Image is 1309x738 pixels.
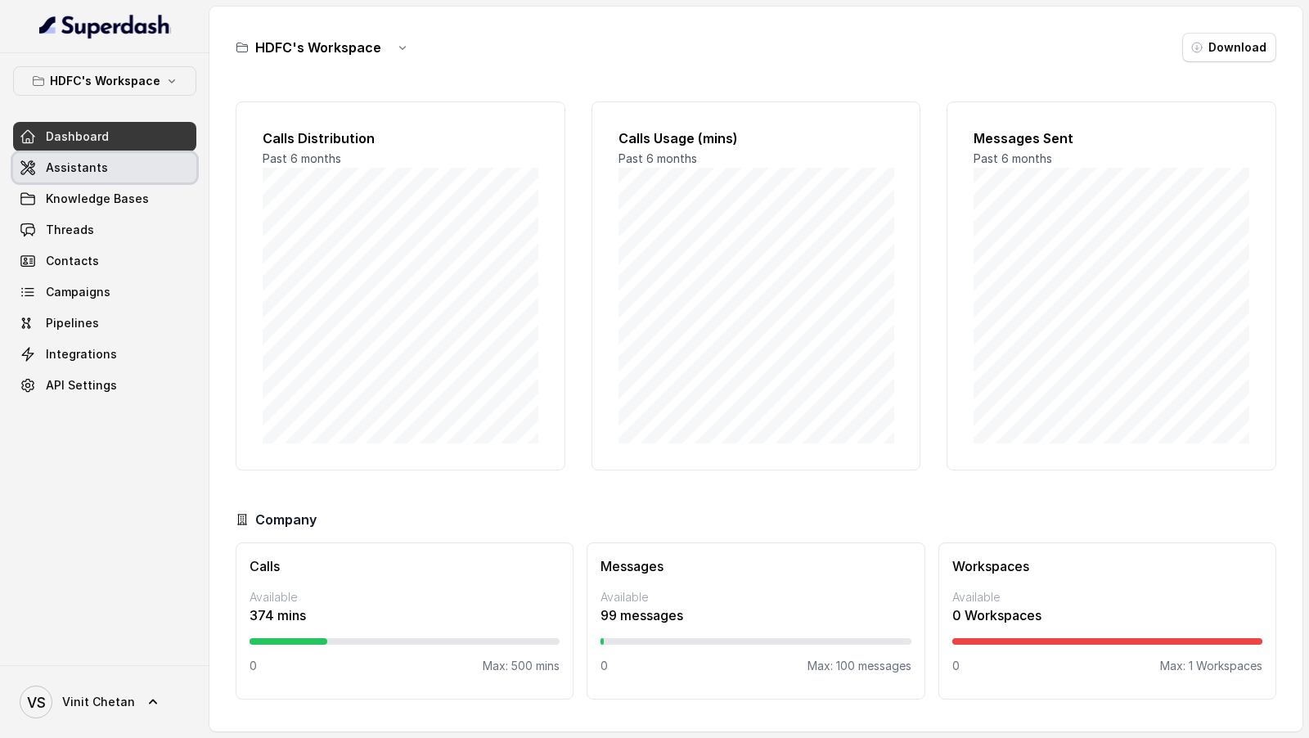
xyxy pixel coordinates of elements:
h2: Messages Sent [974,128,1249,148]
p: Max: 100 messages [807,658,911,674]
p: Max: 1 Workspaces [1160,658,1262,674]
a: Integrations [13,340,196,369]
h2: Calls Distribution [263,128,538,148]
span: Campaigns [46,284,110,300]
h3: Calls [250,556,560,576]
span: Vinit Chetan [62,694,135,710]
p: 0 [601,658,608,674]
p: 0 Workspaces [952,605,1262,625]
a: Dashboard [13,122,196,151]
p: 0 [952,658,960,674]
span: Assistants [46,160,108,176]
a: Knowledge Bases [13,184,196,214]
a: Vinit Chetan [13,679,196,725]
p: 99 messages [601,605,911,625]
span: Dashboard [46,128,109,145]
button: Download [1182,33,1276,62]
h3: HDFC's Workspace [255,38,381,57]
h3: Messages [601,556,911,576]
p: Available [601,589,911,605]
a: Assistants [13,153,196,182]
p: Available [250,589,560,605]
span: Past 6 months [263,151,341,165]
button: HDFC's Workspace [13,66,196,96]
a: Pipelines [13,308,196,338]
h2: Calls Usage (mins) [619,128,894,148]
h3: Company [255,510,317,529]
text: VS [27,694,46,711]
p: 0 [250,658,257,674]
a: Threads [13,215,196,245]
span: Past 6 months [619,151,697,165]
span: Contacts [46,253,99,269]
a: Campaigns [13,277,196,307]
a: API Settings [13,371,196,400]
a: Contacts [13,246,196,276]
p: 374 mins [250,605,560,625]
h3: Workspaces [952,556,1262,576]
span: Threads [46,222,94,238]
p: Max: 500 mins [483,658,560,674]
p: Available [952,589,1262,605]
span: Knowledge Bases [46,191,149,207]
span: Integrations [46,346,117,362]
span: Pipelines [46,315,99,331]
img: light.svg [39,13,171,39]
span: Past 6 months [974,151,1052,165]
span: API Settings [46,377,117,394]
p: HDFC's Workspace [50,71,160,91]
